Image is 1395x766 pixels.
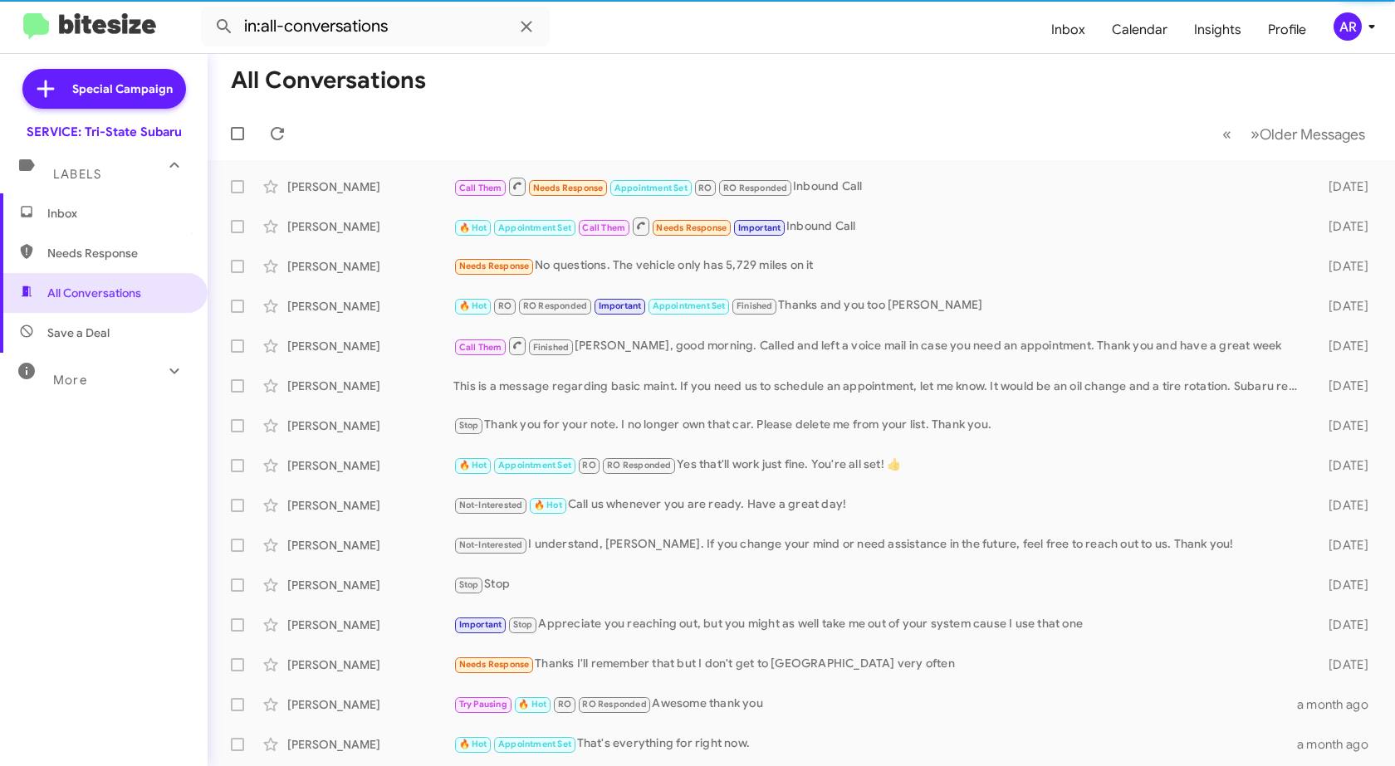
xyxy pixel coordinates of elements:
div: [DATE] [1305,577,1382,593]
span: Older Messages [1260,125,1365,144]
a: Profile [1255,6,1319,54]
div: Inbound Call [453,216,1305,237]
button: AR [1319,12,1377,41]
div: Thank you for your note. I no longer own that car. Please delete me from your list. Thank you. [453,416,1305,435]
span: RO Responded [607,460,671,471]
div: That's everything for right now. [453,734,1297,754]
div: [DATE] [1305,298,1382,315]
div: Awesome thank you [453,695,1297,714]
span: Important [738,222,781,233]
div: [PERSON_NAME] [287,497,453,514]
div: [DATE] [1305,537,1382,554]
span: 🔥 Hot [459,222,487,233]
div: Stop [453,575,1305,594]
div: [DATE] [1305,497,1382,514]
span: 🔥 Hot [534,500,562,510]
div: Inbound Call [453,176,1305,197]
div: I understand, [PERSON_NAME]. If you change your mind or need assistance in the future, feel free ... [453,535,1305,554]
div: [DATE] [1305,218,1382,235]
span: More [53,373,87,388]
div: [DATE] [1305,457,1382,474]
span: Needs Response [47,245,188,261]
div: [PERSON_NAME] [287,298,453,315]
div: [DATE] [1305,417,1382,434]
span: RO [582,460,595,471]
div: [PERSON_NAME] [287,417,453,434]
div: Appreciate you reaching out, but you might as well take me out of your system cause I use that one [453,615,1305,634]
span: RO [498,300,512,311]
div: [PERSON_NAME] [287,457,453,474]
span: Appointment Set [498,460,571,471]
div: a month ago [1297,696,1382,713]
span: Appointment Set [614,183,688,193]
div: No questions. The vehicle only has 5,729 miles on it [453,256,1305,276]
span: RO Responded [723,183,787,193]
span: Finished [737,300,773,311]
span: Call Them [459,183,502,193]
div: [PERSON_NAME] [287,338,453,354]
a: Special Campaign [22,69,186,109]
span: Call Them [459,342,502,353]
button: Previous [1212,117,1241,151]
span: Appointment Set [498,739,571,749]
div: [DATE] [1305,617,1382,633]
div: [PERSON_NAME] [287,378,453,394]
span: Save a Deal [47,324,110,341]
span: Needs Response [459,659,530,670]
span: RO [558,699,571,710]
span: Stop [459,579,479,590]
span: RO Responded [582,699,646,710]
span: Appointment Set [653,300,726,311]
span: Labels [53,167,101,182]
span: All Conversations [47,285,141,301]
span: 🔥 Hot [459,739,487,749]
span: Stop [459,420,479,431]
div: Call us whenever you are ready. Have a great day! [453,495,1305,515]
div: [PERSON_NAME] [287,696,453,713]
div: [PERSON_NAME] [287,617,453,633]
span: Try Pausing [459,699,507,710]
div: [DATE] [1305,338,1382,354]
a: Inbox [1038,6,1099,54]
div: Thanks I'll remember that but I don't get to [GEOGRAPHIC_DATA] very often [453,655,1305,674]
span: 🔥 Hot [518,699,546,710]
div: SERVICE: Tri-State Subaru [27,124,182,140]
div: [DATE] [1305,178,1382,195]
div: [PERSON_NAME] [287,218,453,235]
button: Next [1241,117,1375,151]
div: [PERSON_NAME] [287,258,453,275]
div: Thanks and you too [PERSON_NAME] [453,296,1305,315]
h1: All Conversations [231,67,426,94]
div: AR [1334,12,1362,41]
span: Not-Interested [459,500,523,510]
div: [PERSON_NAME] [287,736,453,753]
input: Search [201,7,550,46]
div: This is a message regarding basic maint. If you need us to schedule an appointment, let me know. ... [453,378,1305,394]
div: [PERSON_NAME] [287,656,453,673]
div: [PERSON_NAME] [287,577,453,593]
span: Finished [533,342,570,353]
span: Appointment Set [498,222,571,233]
div: a month ago [1297,736,1382,753]
span: Important [599,300,642,311]
span: Not-Interested [459,539,523,550]
span: Special Campaign [72,81,173,97]
span: Needs Response [459,261,530,271]
span: RO [698,183,712,193]
div: [DATE] [1305,656,1382,673]
span: Important [459,619,502,630]
a: Insights [1181,6,1255,54]
span: » [1251,124,1260,144]
span: 🔥 Hot [459,460,487,471]
span: Call Them [582,222,625,233]
div: [DATE] [1305,378,1382,394]
span: Stop [513,619,533,630]
div: [PERSON_NAME] [287,537,453,554]
div: [PERSON_NAME], good morning. Called and left a voice mail in case you need an appointment. Thank ... [453,335,1305,356]
span: « [1222,124,1231,144]
a: Calendar [1099,6,1181,54]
